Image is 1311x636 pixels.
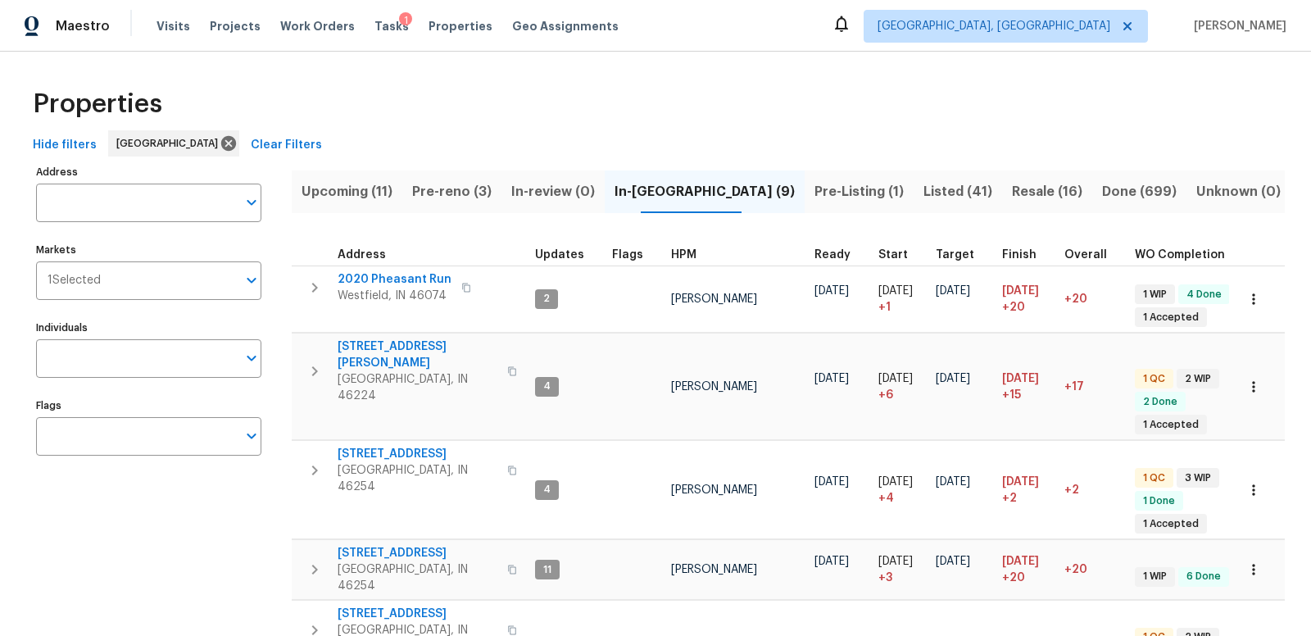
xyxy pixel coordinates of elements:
[240,191,263,214] button: Open
[537,292,556,306] span: 2
[878,490,894,507] span: + 4
[1058,540,1128,600] td: 20 day(s) past target finish date
[1180,288,1228,302] span: 4 Done
[26,130,103,161] button: Hide filters
[1064,564,1087,575] span: +20
[280,18,355,34] span: Work Orders
[1012,180,1082,203] span: Resale (16)
[210,18,261,34] span: Projects
[996,540,1058,600] td: Scheduled to finish 20 day(s) late
[936,249,989,261] div: Target renovation project end date
[338,545,497,561] span: [STREET_ADDRESS]
[1064,293,1087,305] span: +20
[1002,285,1039,297] span: [DATE]
[338,288,451,304] span: Westfield, IN 46074
[814,373,849,384] span: [DATE]
[878,476,913,488] span: [DATE]
[1187,18,1286,34] span: [PERSON_NAME]
[1058,334,1128,440] td: 17 day(s) past target finish date
[1058,441,1128,539] td: 2 day(s) past target finish date
[537,563,558,577] span: 11
[814,249,851,261] span: Ready
[338,561,497,594] span: [GEOGRAPHIC_DATA], IN 46254
[240,425,263,447] button: Open
[671,249,696,261] span: HPM
[1064,484,1079,496] span: +2
[872,540,929,600] td: Project started 3 days late
[1002,249,1037,261] span: Finish
[878,18,1110,34] span: [GEOGRAPHIC_DATA], [GEOGRAPHIC_DATA]
[936,373,970,384] span: [DATE]
[33,135,97,156] span: Hide filters
[996,441,1058,539] td: Scheduled to finish 2 day(s) late
[878,387,893,403] span: + 6
[1102,180,1177,203] span: Done (699)
[878,249,923,261] div: Actual renovation start date
[33,96,162,112] span: Properties
[1136,418,1205,432] span: 1 Accepted
[36,401,261,411] label: Flags
[412,180,492,203] span: Pre-reno (3)
[535,249,584,261] span: Updates
[872,441,929,539] td: Project started 4 days late
[338,446,497,462] span: [STREET_ADDRESS]
[1002,490,1017,507] span: +2
[157,18,190,34] span: Visits
[872,334,929,440] td: Project started 6 days late
[814,249,865,261] div: Earliest renovation start date (first business day after COE or Checkout)
[1064,249,1122,261] div: Days past target finish date
[814,476,849,488] span: [DATE]
[872,266,929,333] td: Project started 1 days late
[878,285,913,297] span: [DATE]
[338,606,497,622] span: [STREET_ADDRESS]
[1136,288,1173,302] span: 1 WIP
[537,483,557,497] span: 4
[936,285,970,297] span: [DATE]
[1002,387,1021,403] span: +15
[512,18,619,34] span: Geo Assignments
[36,323,261,333] label: Individuals
[1058,266,1128,333] td: 20 day(s) past target finish date
[1002,570,1025,586] span: +20
[923,180,992,203] span: Listed (41)
[1180,570,1227,584] span: 6 Done
[244,130,329,161] button: Clear Filters
[511,180,595,203] span: In-review (0)
[338,462,497,495] span: [GEOGRAPHIC_DATA], IN 46254
[240,269,263,292] button: Open
[1002,476,1039,488] span: [DATE]
[1178,471,1218,485] span: 3 WIP
[612,249,643,261] span: Flags
[936,476,970,488] span: [DATE]
[1136,395,1184,409] span: 2 Done
[1135,249,1225,261] span: WO Completion
[1002,556,1039,567] span: [DATE]
[429,18,492,34] span: Properties
[302,180,392,203] span: Upcoming (11)
[399,12,412,29] div: 1
[240,347,263,370] button: Open
[36,167,261,177] label: Address
[878,249,908,261] span: Start
[116,135,225,152] span: [GEOGRAPHIC_DATA]
[878,556,913,567] span: [DATE]
[251,135,322,156] span: Clear Filters
[1002,249,1051,261] div: Projected renovation finish date
[108,130,239,157] div: [GEOGRAPHIC_DATA]
[1136,372,1172,386] span: 1 QC
[1136,471,1172,485] span: 1 QC
[48,274,101,288] span: 1 Selected
[1002,373,1039,384] span: [DATE]
[338,249,386,261] span: Address
[1064,381,1084,393] span: +17
[814,556,849,567] span: [DATE]
[537,379,557,393] span: 4
[878,570,892,586] span: + 3
[1178,372,1218,386] span: 2 WIP
[1136,517,1205,531] span: 1 Accepted
[56,18,110,34] span: Maestro
[996,334,1058,440] td: Scheduled to finish 15 day(s) late
[878,299,891,316] span: + 1
[878,373,913,384] span: [DATE]
[814,180,904,203] span: Pre-Listing (1)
